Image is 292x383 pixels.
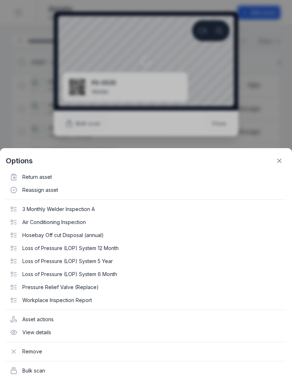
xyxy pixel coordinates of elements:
div: View details [6,326,286,339]
div: Pressure Relief Valve (Replace) [6,281,286,294]
div: Air Conditioning Inspection [6,216,286,229]
div: Reassign asset [6,184,286,197]
div: Bulk scan [6,364,286,377]
div: Return asset [6,171,286,184]
div: Asset actions [6,313,286,326]
div: 3 Monthly Welder Inspection A [6,203,286,216]
div: Loss of Pressure (LOP) System 5 Year [6,255,286,268]
div: Loss of Pressure (LOP) System 12 Month [6,242,286,255]
div: Workplace Inspection Report [6,294,286,307]
strong: Options [6,156,33,166]
div: Hosebay Off cut Disposal (annual) [6,229,286,242]
div: Loss of Pressure (LOP) System 6 Month [6,268,286,281]
div: Remove [6,345,286,358]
